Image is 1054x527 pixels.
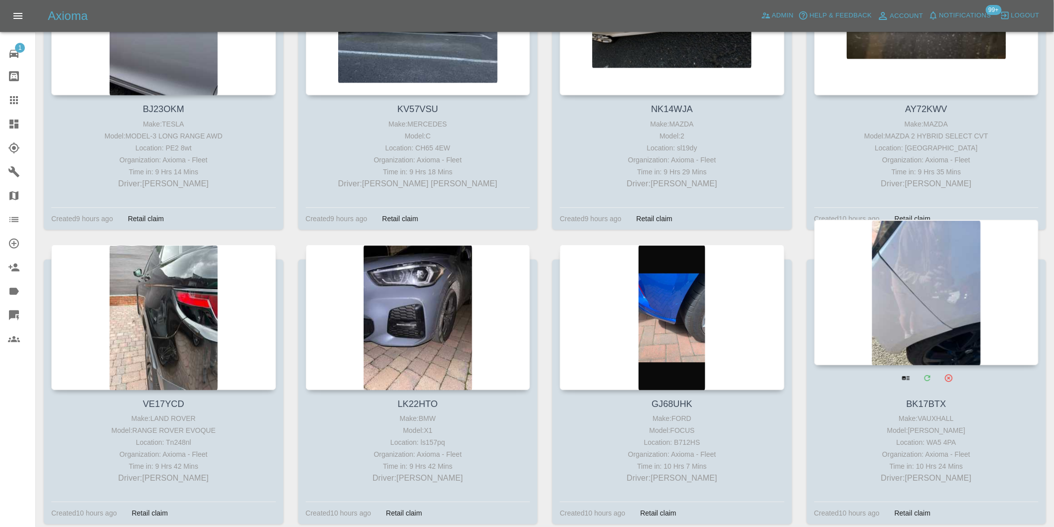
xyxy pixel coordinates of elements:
[772,10,794,21] span: Admin
[896,368,916,388] a: View
[817,130,1037,142] div: Model: MAZDA 2 HYBRID SELECT CVT
[875,8,926,24] a: Account
[652,399,692,409] a: GJ68UHK
[143,104,184,114] a: BJ23OKM
[51,507,117,519] div: Created 10 hours ago
[907,399,946,409] a: BK17BTX
[308,142,528,154] div: Location: CH65 4EW
[125,507,175,519] div: Retail claim
[817,166,1037,178] div: Time in: 9 Hrs 35 Mins
[562,178,782,190] p: Driver: [PERSON_NAME]
[54,472,273,484] p: Driver: [PERSON_NAME]
[938,368,959,388] button: Archive
[562,142,782,154] div: Location: sl19dy
[54,460,273,472] div: Time in: 9 Hrs 42 Mins
[1011,10,1040,21] span: Logout
[562,448,782,460] div: Organization: Axioma - Fleet
[6,4,30,28] button: Open drawer
[308,472,528,484] p: Driver: [PERSON_NAME]
[562,412,782,424] div: Make: FORD
[397,399,438,409] a: LK22HTO
[375,213,425,225] div: Retail claim
[379,507,429,519] div: Retail claim
[306,507,372,519] div: Created 10 hours ago
[54,118,273,130] div: Make: TESLA
[817,142,1037,154] div: Location: [GEOGRAPHIC_DATA]
[986,5,1002,15] span: 99+
[926,8,994,23] button: Notifications
[887,507,938,519] div: Retail claim
[308,460,528,472] div: Time in: 9 Hrs 42 Mins
[560,507,626,519] div: Created 10 hours ago
[939,10,991,21] span: Notifications
[308,178,528,190] p: Driver: [PERSON_NAME] [PERSON_NAME]
[308,424,528,436] div: Model: X1
[54,436,273,448] div: Location: Tn248nl
[51,213,113,225] div: Created 9 hours ago
[817,472,1037,484] p: Driver: [PERSON_NAME]
[562,154,782,166] div: Organization: Axioma - Fleet
[887,213,938,225] div: Retail claim
[308,166,528,178] div: Time in: 9 Hrs 18 Mins
[817,412,1037,424] div: Make: VAUXHALL
[562,166,782,178] div: Time in: 9 Hrs 29 Mins
[905,104,947,114] a: AY72KWV
[143,399,184,409] a: VE17YCD
[562,472,782,484] p: Driver: [PERSON_NAME]
[633,507,684,519] div: Retail claim
[817,424,1037,436] div: Model: [PERSON_NAME]
[759,8,796,23] a: Admin
[308,118,528,130] div: Make: MERCEDES
[629,213,680,225] div: Retail claim
[15,43,25,53] span: 1
[560,213,622,225] div: Created 9 hours ago
[397,104,438,114] a: KV57VSU
[308,412,528,424] div: Make: BMW
[54,448,273,460] div: Organization: Axioma - Fleet
[562,424,782,436] div: Model: FOCUS
[54,166,273,178] div: Time in: 9 Hrs 14 Mins
[796,8,874,23] button: Help & Feedback
[308,130,528,142] div: Model: C
[651,104,693,114] a: NK14WJA
[562,130,782,142] div: Model: 2
[562,118,782,130] div: Make: MAZDA
[562,436,782,448] div: Location: B712HS
[817,154,1037,166] div: Organization: Axioma - Fleet
[54,178,273,190] p: Driver: [PERSON_NAME]
[817,178,1037,190] p: Driver: [PERSON_NAME]
[817,448,1037,460] div: Organization: Axioma - Fleet
[817,436,1037,448] div: Location: WA5 4PA
[562,460,782,472] div: Time in: 10 Hrs 7 Mins
[308,448,528,460] div: Organization: Axioma - Fleet
[308,154,528,166] div: Organization: Axioma - Fleet
[809,10,872,21] span: Help & Feedback
[817,460,1037,472] div: Time in: 10 Hrs 24 Mins
[54,412,273,424] div: Make: LAND ROVER
[121,213,171,225] div: Retail claim
[54,424,273,436] div: Model: RANGE ROVER EVOQUE
[54,154,273,166] div: Organization: Axioma - Fleet
[917,368,937,388] a: Modify
[54,130,273,142] div: Model: MODEL-3 LONG RANGE AWD
[998,8,1042,23] button: Logout
[308,436,528,448] div: Location: ls157pq
[306,213,368,225] div: Created 9 hours ago
[814,213,880,225] div: Created 10 hours ago
[54,142,273,154] div: Location: PE2 8wt
[817,118,1037,130] div: Make: MAZDA
[814,507,880,519] div: Created 10 hours ago
[890,10,923,22] span: Account
[48,8,88,24] h5: Axioma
